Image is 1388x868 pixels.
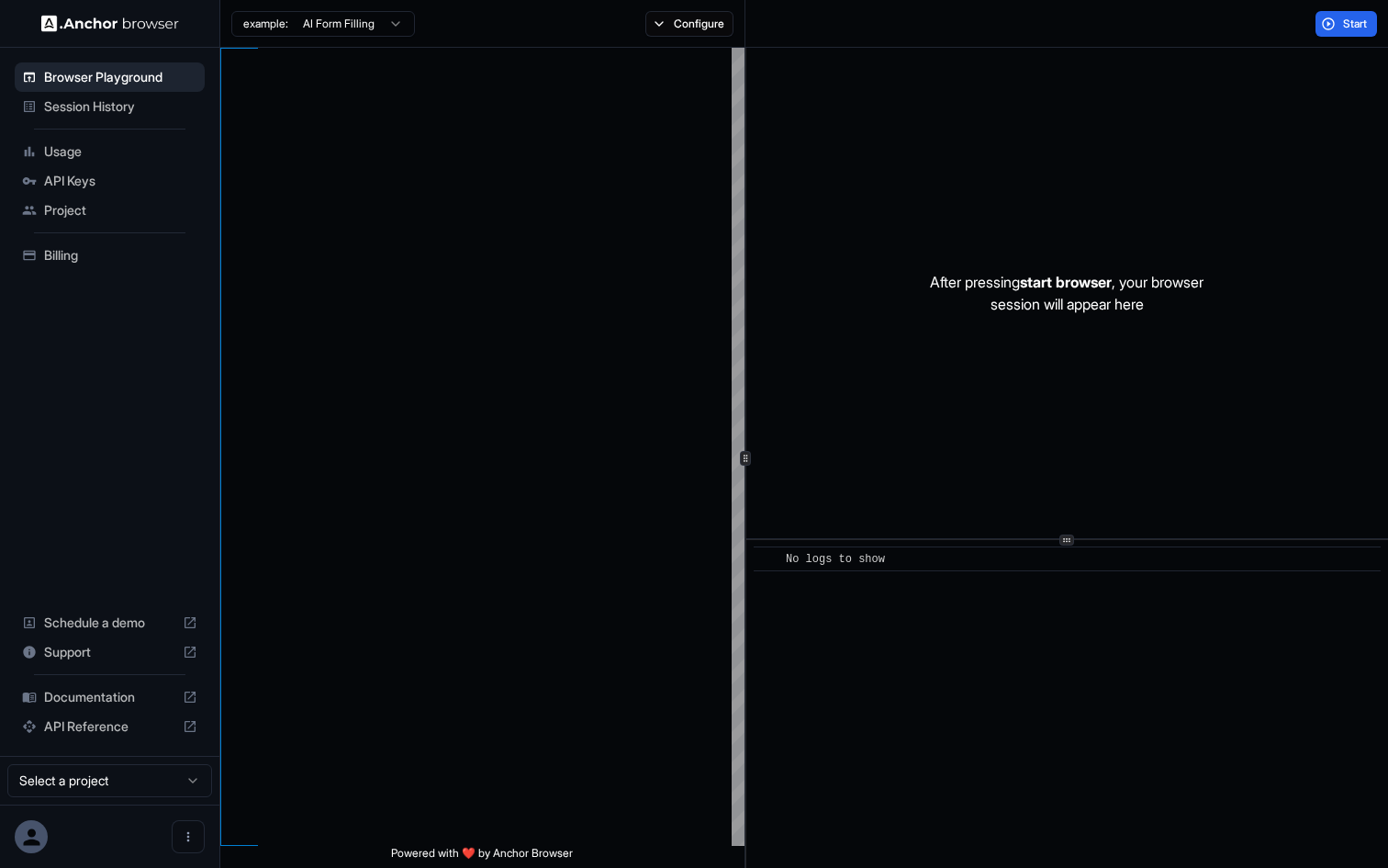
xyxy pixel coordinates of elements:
[15,92,205,121] div: Session History
[41,15,179,32] img: Anchor Logo
[44,614,175,632] span: Schedule a demo
[44,643,175,661] span: Support
[44,68,197,86] span: Browser Playground
[1343,17,1369,31] span: Start
[15,62,205,92] div: Browser Playground
[1315,11,1377,37] button: Start
[1020,273,1112,291] span: start browser
[44,172,197,190] span: API Keys
[15,682,205,712] div: Documentation
[44,97,197,116] span: Session History
[15,637,205,667] div: Support
[786,553,885,566] span: No logs to show
[44,201,197,220] span: Project
[15,712,205,741] div: API Reference
[15,166,205,196] div: API Keys
[15,241,205,270] div: Billing
[391,846,573,868] span: Powered with ❤️ by Anchor Browser
[763,550,772,569] span: ​
[44,717,175,736] span: API Reference
[930,271,1203,315] p: After pressing , your browser session will appear here
[15,137,205,166] div: Usage
[15,608,205,637] div: Schedule a demo
[44,688,175,706] span: Documentation
[44,246,197,265] span: Billing
[172,820,205,853] button: Open menu
[243,17,288,31] span: example:
[15,196,205,225] div: Project
[44,142,197,161] span: Usage
[645,11,734,37] button: Configure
